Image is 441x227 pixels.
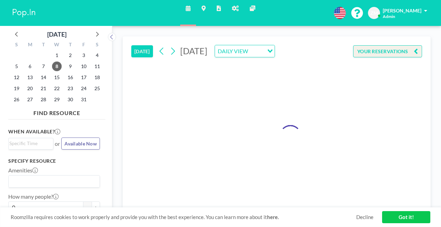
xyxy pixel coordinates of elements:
span: Monday, October 13, 2025 [25,73,35,82]
button: Available Now [61,138,100,150]
div: T [63,41,77,50]
span: Thursday, October 16, 2025 [65,73,75,82]
div: T [37,41,50,50]
div: W [50,41,64,50]
input: Search for option [9,140,49,147]
div: F [77,41,90,50]
a: here. [267,214,279,220]
span: Tuesday, October 21, 2025 [39,84,48,93]
span: Friday, October 24, 2025 [79,84,89,93]
span: Sunday, October 26, 2025 [12,95,21,104]
span: ZM [370,10,378,16]
div: Search for option [9,176,100,187]
span: Monday, October 20, 2025 [25,84,35,93]
span: [DATE] [180,46,207,56]
span: Friday, October 31, 2025 [79,95,89,104]
span: or [55,140,60,147]
span: Sunday, October 19, 2025 [12,84,21,93]
button: [DATE] [131,45,153,57]
span: Thursday, October 23, 2025 [65,84,75,93]
span: Wednesday, October 22, 2025 [52,84,62,93]
span: Saturday, October 11, 2025 [92,62,102,71]
span: Admin [383,14,395,19]
div: Search for option [215,45,275,57]
span: Saturday, October 25, 2025 [92,84,102,93]
span: Sunday, October 12, 2025 [12,73,21,82]
a: Got it! [382,211,430,223]
span: Friday, October 3, 2025 [79,50,89,60]
label: How many people? [8,193,59,200]
button: + [92,201,100,213]
button: YOUR RESERVATIONS [353,45,422,57]
span: Friday, October 17, 2025 [79,73,89,82]
a: Decline [356,214,373,220]
span: Thursday, October 9, 2025 [65,62,75,71]
span: Friday, October 10, 2025 [79,62,89,71]
div: S [10,41,23,50]
span: Available Now [64,141,97,146]
div: M [23,41,37,50]
span: Tuesday, October 14, 2025 [39,73,48,82]
div: [DATE] [47,29,66,39]
input: Search for option [250,47,263,56]
span: [PERSON_NAME] [383,8,421,13]
span: Wednesday, October 8, 2025 [52,62,62,71]
span: Thursday, October 2, 2025 [65,50,75,60]
span: Monday, October 27, 2025 [25,95,35,104]
button: - [83,201,92,213]
div: Search for option [9,138,53,149]
span: Saturday, October 4, 2025 [92,50,102,60]
span: Wednesday, October 15, 2025 [52,73,62,82]
h3: Specify resource [8,158,100,164]
h4: FIND RESOURCE [8,107,105,116]
span: Sunday, October 5, 2025 [12,62,21,71]
span: Tuesday, October 7, 2025 [39,62,48,71]
img: organization-logo [11,6,37,20]
span: Wednesday, October 29, 2025 [52,95,62,104]
span: Tuesday, October 28, 2025 [39,95,48,104]
span: Monday, October 6, 2025 [25,62,35,71]
span: Wednesday, October 1, 2025 [52,50,62,60]
div: S [90,41,104,50]
span: Saturday, October 18, 2025 [92,73,102,82]
span: DAILY VIEW [216,47,249,56]
input: Search for option [9,177,96,186]
span: Roomzilla requires cookies to work properly and provide you with the best experience. You can lea... [11,214,356,220]
span: Thursday, October 30, 2025 [65,95,75,104]
label: Amenities [8,167,38,174]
